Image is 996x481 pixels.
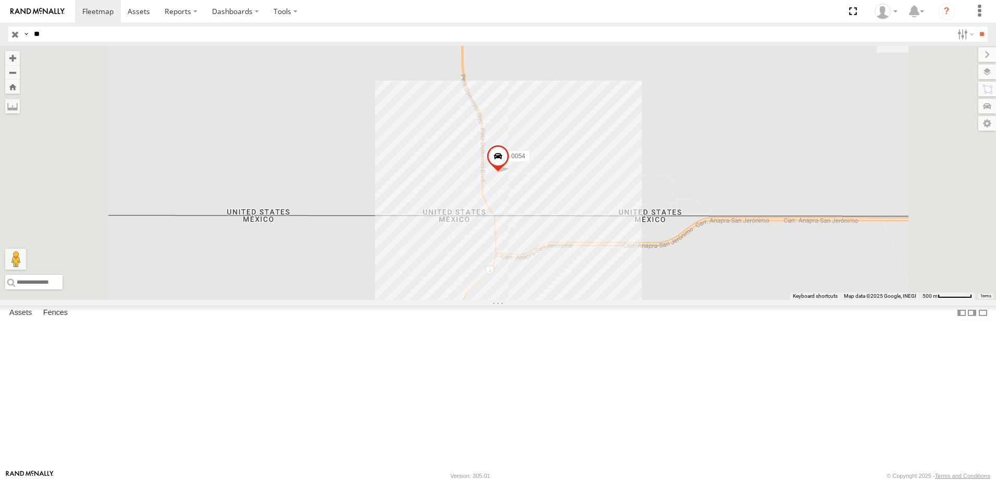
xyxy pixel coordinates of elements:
[887,473,990,479] div: © Copyright 2025 -
[10,8,65,15] img: rand-logo.svg
[844,293,916,299] span: Map data ©2025 Google, INEGI
[793,293,838,300] button: Keyboard shortcuts
[871,4,901,19] div: omar hernandez
[38,306,73,320] label: Fences
[6,471,54,481] a: Visit our Website
[4,306,37,320] label: Assets
[5,99,20,113] label: Measure
[978,306,988,321] label: Hide Summary Table
[967,306,977,321] label: Dock Summary Table to the Right
[5,65,20,80] button: Zoom out
[938,3,955,20] i: ?
[978,116,996,131] label: Map Settings
[980,294,991,298] a: Terms
[935,473,990,479] a: Terms and Conditions
[919,293,975,300] button: Map Scale: 500 m per 62 pixels
[5,51,20,65] button: Zoom in
[956,306,967,321] label: Dock Summary Table to the Left
[512,153,526,160] span: 0054
[451,473,490,479] div: Version: 305.01
[5,80,20,94] button: Zoom Home
[953,27,976,42] label: Search Filter Options
[5,249,26,270] button: Drag Pegman onto the map to open Street View
[923,293,938,299] span: 500 m
[22,27,30,42] label: Search Query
